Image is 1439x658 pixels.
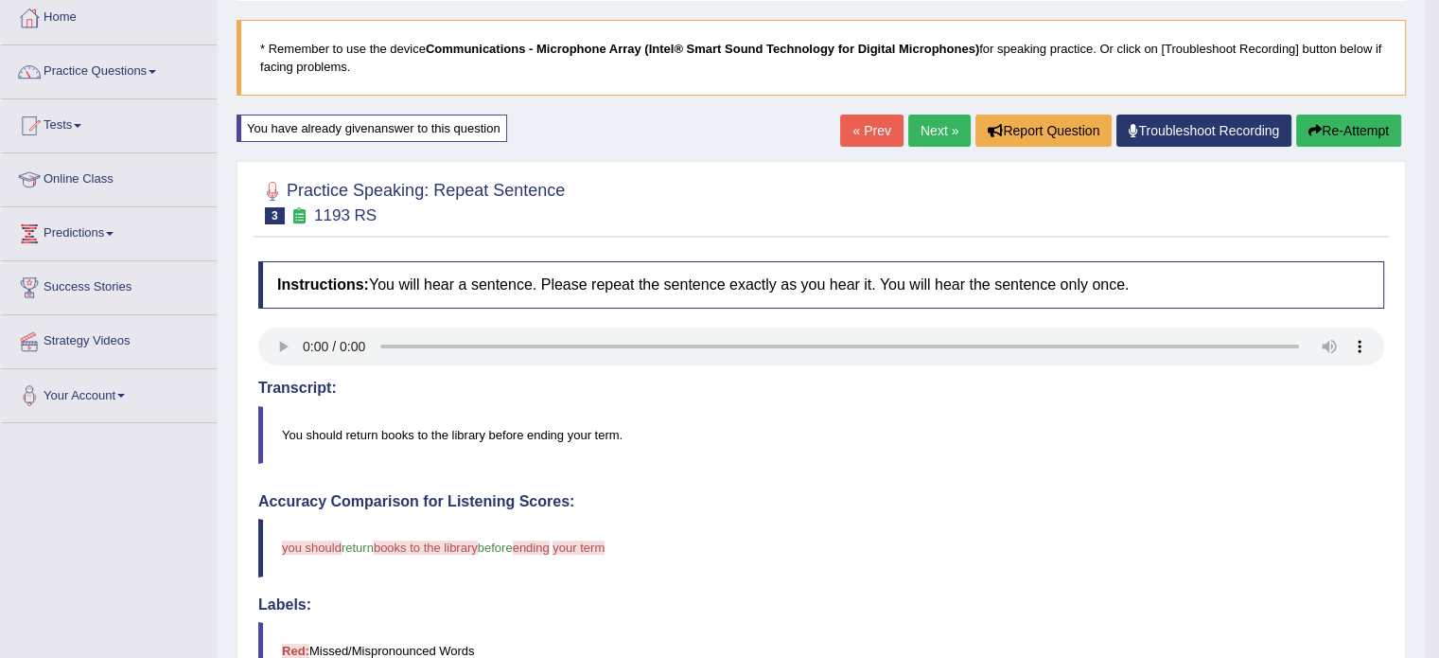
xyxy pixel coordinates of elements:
span: ending [513,541,550,555]
a: Troubleshoot Recording [1116,115,1291,147]
span: books to the library [374,541,478,555]
a: Predictions [1,207,217,255]
h4: You will hear a sentence. Please repeat the sentence exactly as you hear it. You will hear the se... [258,261,1384,309]
button: Re-Attempt [1296,115,1401,147]
small: 1193 RS [314,206,377,224]
b: Communications - Microphone Array (Intel® Smart Sound Technology for Digital Microphones) [426,42,979,56]
span: return [342,541,374,555]
span: your term [553,541,605,555]
blockquote: You should return books to the library before ending your term. [258,406,1384,464]
a: Practice Questions [1,45,217,93]
a: Strategy Videos [1,315,217,363]
h4: Transcript: [258,380,1384,397]
small: Exam occurring question [290,207,309,225]
blockquote: * Remember to use the device for speaking practice. Or click on [Troubleshoot Recording] button b... [237,20,1406,96]
a: Success Stories [1,261,217,309]
b: Red: [282,644,309,658]
a: Your Account [1,369,217,417]
button: Report Question [975,115,1112,147]
span: you should [282,541,342,555]
b: Instructions: [277,276,369,293]
span: 3 [265,207,285,224]
a: Online Class [1,153,217,201]
span: before [478,541,513,555]
h2: Practice Speaking: Repeat Sentence [258,177,565,224]
h4: Labels: [258,596,1384,614]
div: You have already given answer to this question [237,115,507,142]
a: Tests [1,99,217,147]
a: Next » [908,115,971,147]
h4: Accuracy Comparison for Listening Scores: [258,493,1384,510]
a: « Prev [840,115,903,147]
